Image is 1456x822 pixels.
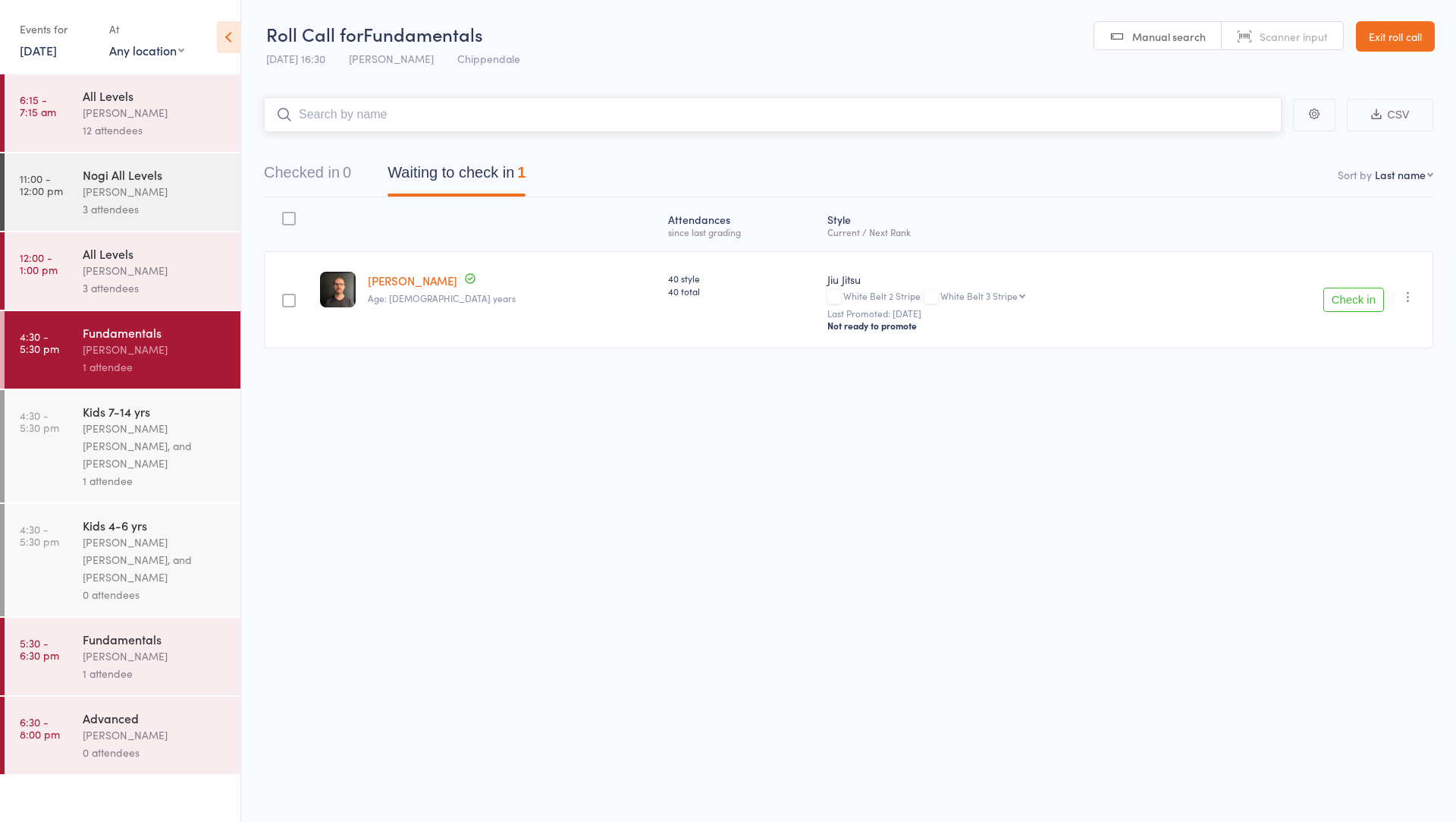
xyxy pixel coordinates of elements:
[83,631,227,647] div: Fundamentals
[1347,99,1433,131] button: CSV
[827,320,1210,332] div: Not ready to promote
[264,156,351,197] button: Checked in0
[83,200,227,218] div: 3 attendees
[83,665,227,682] div: 1 attendee
[109,17,184,42] div: At
[83,183,227,200] div: [PERSON_NAME]
[83,710,227,726] div: Advanced
[363,21,483,46] span: Fundamentals
[20,409,59,433] time: 4:30 - 5:30 pm
[83,324,227,341] div: Fundamentals
[668,272,815,285] span: 40 style
[83,744,227,761] div: 0 attendees
[83,121,227,139] div: 12 attendees
[83,403,227,420] div: Kids 7-14 yrs
[266,51,325,66] span: [DATE] 16:30
[83,341,227,358] div: [PERSON_NAME]
[1356,21,1435,52] a: Exit roll call
[83,245,227,262] div: All Levels
[668,285,815,298] span: 40 total
[20,716,60,740] time: 6:30 - 8:00 pm
[1375,167,1426,182] div: Last name
[368,291,516,304] span: Age: [DEMOGRAPHIC_DATA] years
[20,172,63,197] time: 11:00 - 12:00 pm
[83,647,227,665] div: [PERSON_NAME]
[1338,167,1372,182] label: Sort by
[83,166,227,183] div: Nogi All Levels
[1132,29,1206,44] span: Manual search
[83,104,227,121] div: [PERSON_NAME]
[349,51,434,66] span: [PERSON_NAME]
[5,697,240,774] a: 6:30 -8:00 pmAdvanced[PERSON_NAME]0 attendees
[827,272,1210,287] div: Jiu Jitsu
[5,618,240,695] a: 5:30 -6:30 pmFundamentals[PERSON_NAME]1 attendee
[83,726,227,744] div: [PERSON_NAME]
[5,153,240,231] a: 11:00 -12:00 pmNogi All Levels[PERSON_NAME]3 attendees
[827,227,1210,237] div: Current / Next Rank
[20,330,59,354] time: 4:30 - 5:30 pm
[940,291,1018,301] div: White Belt 3 Stripe
[320,272,356,307] img: image1739948803.png
[5,504,240,616] a: 4:30 -5:30 pmKids 4-6 yrs[PERSON_NAME] [PERSON_NAME], and [PERSON_NAME]0 attendees
[5,74,240,152] a: 6:15 -7:15 amAll Levels[PERSON_NAME]12 attendees
[264,97,1282,132] input: Search by name
[20,42,57,58] a: [DATE]
[20,251,58,276] time: 12:00 - 1:00 pm
[457,51,520,66] span: Chippendale
[266,21,363,46] span: Roll Call for
[20,637,59,661] time: 5:30 - 6:30 pm
[20,17,94,42] div: Events for
[83,472,227,490] div: 1 attendee
[83,358,227,376] div: 1 attendee
[20,93,56,118] time: 6:15 - 7:15 am
[83,279,227,297] div: 3 attendees
[821,204,1216,244] div: Style
[5,311,240,389] a: 4:30 -5:30 pmFundamentals[PERSON_NAME]1 attendee
[5,390,240,502] a: 4:30 -5:30 pmKids 7-14 yrs[PERSON_NAME] [PERSON_NAME], and [PERSON_NAME]1 attendee
[83,586,227,603] div: 0 attendees
[1260,29,1328,44] span: Scanner input
[83,262,227,279] div: [PERSON_NAME]
[83,534,227,586] div: [PERSON_NAME] [PERSON_NAME], and [PERSON_NAME]
[668,227,815,237] div: since last grading
[388,156,526,197] button: Waiting to check in1
[109,42,184,58] div: Any location
[517,164,526,181] div: 1
[827,291,1210,304] div: White Belt 2 Stripe
[343,164,351,181] div: 0
[5,232,240,310] a: 12:00 -1:00 pmAll Levels[PERSON_NAME]3 attendees
[368,272,457,288] a: [PERSON_NAME]
[83,517,227,534] div: Kids 4-6 yrs
[827,308,1210,319] small: Last Promoted: [DATE]
[83,420,227,472] div: [PERSON_NAME] [PERSON_NAME], and [PERSON_NAME]
[20,523,59,547] time: 4:30 - 5:30 pm
[1323,288,1384,312] button: Check in
[662,204,821,244] div: Atten­dances
[83,87,227,104] div: All Levels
